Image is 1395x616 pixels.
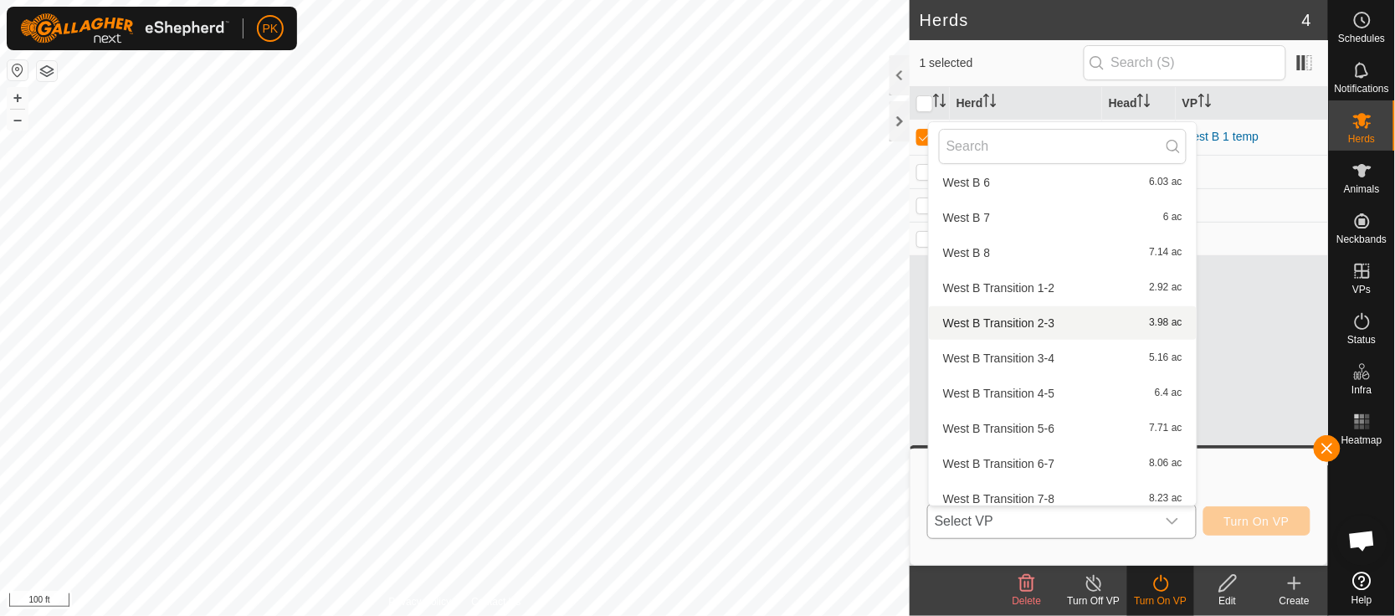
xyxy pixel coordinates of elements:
span: West B 8 [943,247,991,259]
span: PK [263,20,279,38]
span: Herds [1348,134,1375,144]
span: Status [1347,335,1376,345]
span: West B Transition 3-4 [943,352,1055,364]
p-sorticon: Activate to sort [983,96,997,110]
li: West B 8 [929,236,1197,269]
li: West B Transition 5-6 [929,412,1197,445]
div: Open chat [1337,516,1387,566]
div: [GEOGRAPHIC_DATA] [983,120,1095,155]
span: 8.23 ac [1150,493,1182,505]
span: Select VP [928,505,1156,538]
span: 6 ac [1163,212,1182,223]
div: Edit [1194,593,1261,608]
span: 8.06 ac [1150,458,1182,470]
span: Delete [1013,595,1042,607]
span: 7.14 ac [1150,247,1182,259]
span: West B Transition 6-7 [943,458,1055,470]
span: Neckbands [1336,234,1387,244]
span: West B Transition 5-6 [943,423,1055,434]
span: West B Transition 4-5 [943,388,1055,399]
li: West B Transition 1-2 [929,271,1197,305]
input: Search [939,129,1187,164]
a: Privacy Policy [388,594,451,609]
li: West B Transition 6-7 [929,447,1197,480]
span: West B Transition 1-2 [943,282,1055,294]
span: 7.71 ac [1150,423,1182,434]
span: West B 7 [943,212,991,223]
button: – [8,110,28,130]
span: West B 6 [943,177,991,188]
p-sorticon: Activate to sort [933,96,946,110]
h2: Herds [920,10,1302,30]
span: 6.03 ac [1150,177,1182,188]
p-sorticon: Activate to sort [1137,96,1151,110]
th: Herd [950,87,1102,120]
a: Help [1329,565,1395,612]
span: Heatmap [1341,435,1382,445]
li: West B Transition 4-5 [929,377,1197,410]
span: 4 [1302,8,1311,33]
a: Contact Us [471,594,521,609]
li: West B Transition 7-8 [929,482,1197,516]
p-sorticon: Activate to sort [1198,96,1212,110]
img: Gallagher Logo [20,13,229,44]
button: Turn On VP [1203,506,1310,536]
span: Help [1351,595,1372,605]
span: 1 selected [920,54,1084,72]
li: West B 7 [929,201,1197,234]
li: West B Transition 3-4 [929,341,1197,375]
span: Schedules [1338,33,1385,44]
td: - [1176,155,1328,188]
button: Reset Map [8,60,28,80]
input: Search (S) [1084,45,1286,80]
li: West B 6 [929,166,1197,199]
span: 5.16 ac [1150,352,1182,364]
span: 2.92 ac [1150,282,1182,294]
th: Head [1102,87,1176,120]
div: Turn Off VP [1060,593,1127,608]
button: Map Layers [37,61,57,81]
th: VP [1176,87,1328,120]
span: 3.98 ac [1150,317,1182,329]
button: + [8,88,28,108]
div: dropdown trigger [1156,505,1189,538]
span: 6.4 ac [1155,388,1182,399]
span: Turn On VP [1224,515,1290,528]
td: - [1176,222,1328,255]
div: Turn On VP [1127,593,1194,608]
td: - [1176,188,1328,222]
span: Infra [1351,385,1372,395]
span: Animals [1344,184,1380,194]
div: Create [1261,593,1328,608]
span: West B Transition 2-3 [943,317,1055,329]
span: West B Transition 7-8 [943,493,1055,505]
a: West B 1 temp [1182,130,1259,143]
span: VPs [1352,285,1371,295]
span: Notifications [1335,84,1389,94]
li: West B Transition 2-3 [929,306,1197,340]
